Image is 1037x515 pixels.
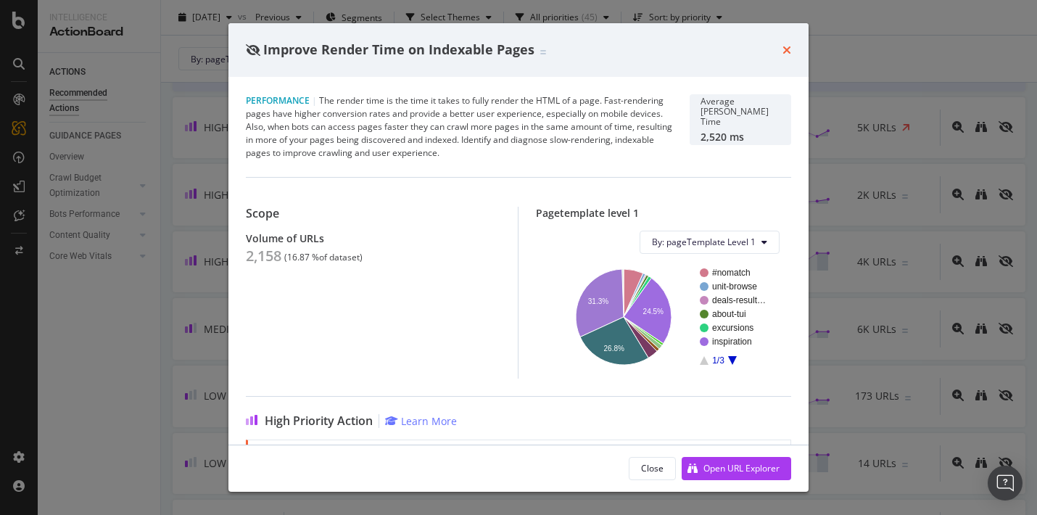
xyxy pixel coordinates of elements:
div: 2,158 [246,247,281,265]
div: Scope [246,207,500,221]
button: Open URL Explorer [682,457,791,480]
div: Pagetemplate level 1 [536,207,791,219]
span: Performance [246,94,310,107]
div: Open Intercom Messenger [988,466,1022,500]
div: Learn More [401,414,457,428]
svg: A chart. [548,265,780,367]
div: Close [641,462,664,474]
text: unit-browse [712,281,757,292]
div: 2,520 ms [701,131,780,143]
img: Equal [540,50,546,54]
text: 26.8% [604,345,624,353]
text: 1/3 [712,355,724,366]
text: 24.5% [643,308,664,316]
div: ( 16.87 % of dataset ) [284,252,363,263]
div: Volume of URLs [246,232,500,244]
span: Improve Render Time on Indexable Pages [263,41,534,58]
text: about-tui [712,309,746,319]
text: excursions [712,323,753,333]
div: times [782,41,791,59]
button: Close [629,457,676,480]
button: By: pageTemplate Level 1 [640,231,780,254]
span: | [312,94,317,107]
span: High Priority Action [265,414,373,428]
text: inspiration [712,337,752,347]
text: 31.3% [588,297,608,305]
div: modal [228,23,809,492]
text: #nomatch [712,268,751,278]
text: deals-result… [712,295,766,305]
a: Learn More [385,414,457,428]
div: Average [PERSON_NAME] Time [701,96,780,127]
div: eye-slash [246,44,260,56]
div: Open URL Explorer [703,462,780,474]
span: By: pageTemplate Level 1 [652,236,756,248]
div: The render time is the time it takes to fully render the HTML of a page. Fast-rendering pages hav... [246,94,672,160]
